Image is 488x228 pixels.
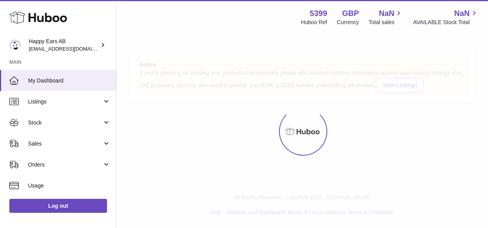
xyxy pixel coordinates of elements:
[413,8,479,26] a: NaN AVAILABLE Stock Total
[29,46,114,52] span: [EMAIL_ADDRESS][DOMAIN_NAME]
[301,19,327,26] div: Huboo Ref
[28,119,102,126] span: Stock
[28,182,111,189] span: Usage
[369,19,403,26] span: Total sales
[337,19,359,26] div: Currency
[342,8,359,19] strong: GBP
[28,98,102,105] span: Listings
[29,38,99,53] div: Happy Ears AB
[9,199,107,213] a: Log out
[413,19,479,26] span: AVAILABLE Stock Total
[310,8,327,19] strong: 5399
[454,8,470,19] span: NaN
[9,39,21,51] img: 3pl@happyearsearplugs.com
[28,77,111,84] span: My Dashboard
[379,8,394,19] span: NaN
[28,161,102,168] span: Orders
[369,8,403,26] a: NaN Total sales
[28,140,102,147] span: Sales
